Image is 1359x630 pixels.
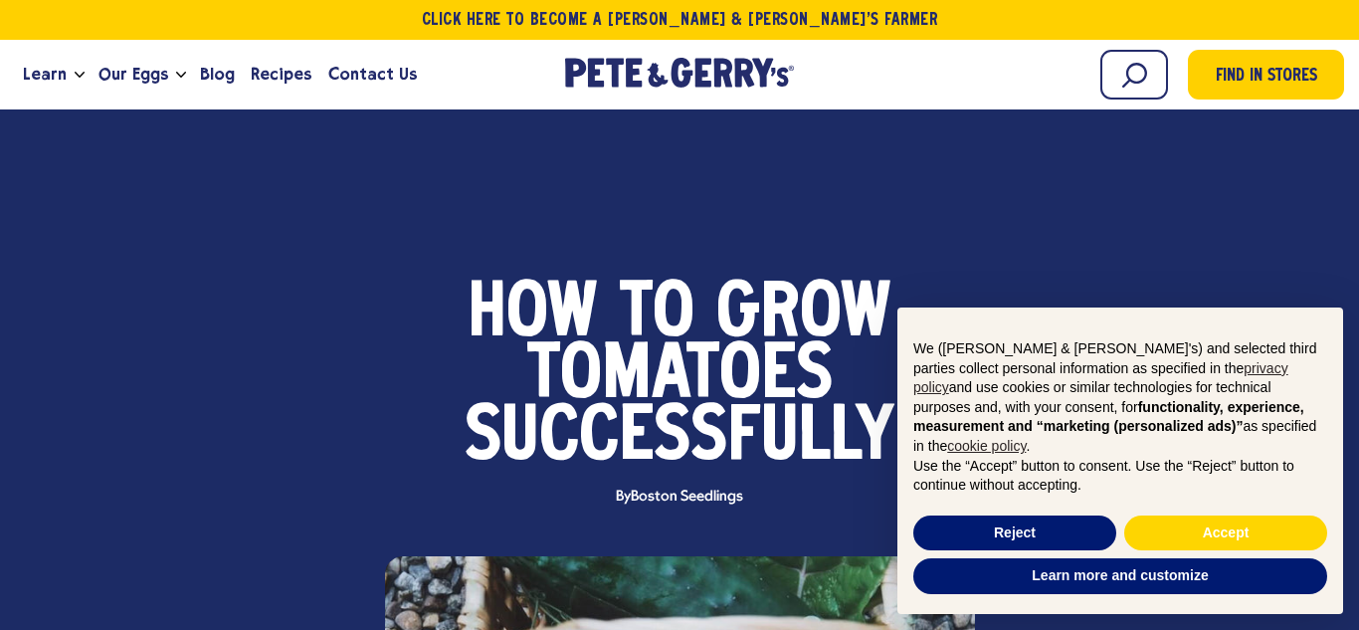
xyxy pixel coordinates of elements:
span: Grow [716,285,891,346]
input: Search [1100,50,1168,100]
span: Contact Us [328,62,417,87]
span: Tomatoes [527,346,833,408]
span: Find in Stores [1216,64,1317,91]
button: Accept [1124,516,1327,551]
a: Learn [15,48,75,102]
a: Contact Us [320,48,425,102]
p: We ([PERSON_NAME] & [PERSON_NAME]'s) and selected third parties collect personal information as s... [913,339,1327,457]
span: Recipes [251,62,311,87]
p: Use the “Accept” button to consent. Use the “Reject” button to continue without accepting. [913,457,1327,496]
a: cookie policy [947,438,1026,454]
button: Reject [913,516,1116,551]
span: Our Eggs [98,62,168,87]
a: Our Eggs [91,48,176,102]
span: Successfully [465,408,894,470]
span: Blog [200,62,235,87]
span: Boston Seedlings [631,489,743,505]
span: Learn [23,62,67,87]
a: Recipes [243,48,319,102]
a: Blog [192,48,243,102]
div: Notice [881,292,1359,630]
button: Learn more and customize [913,558,1327,594]
span: By [606,490,753,505]
span: to [620,285,694,346]
a: Find in Stores [1188,50,1344,100]
span: How [468,285,598,346]
button: Open the dropdown menu for Our Eggs [176,72,186,79]
button: Open the dropdown menu for Learn [75,72,85,79]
